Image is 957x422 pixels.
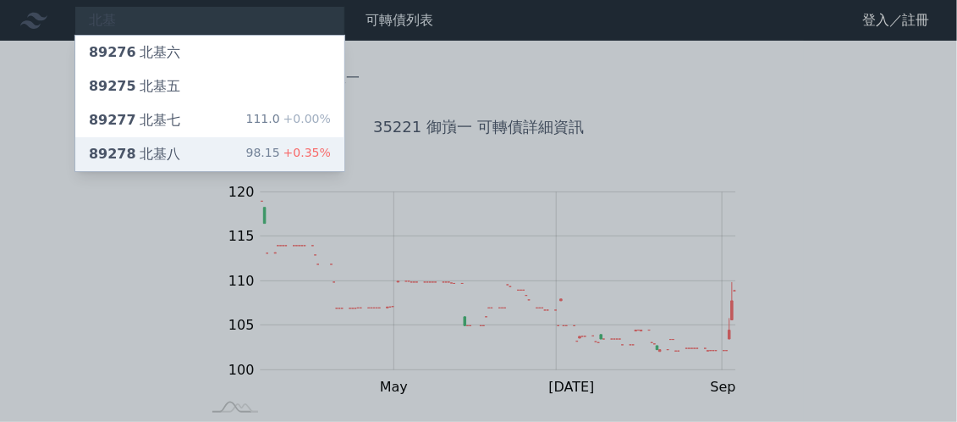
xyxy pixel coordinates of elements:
div: 北基七 [89,110,180,130]
div: 111.0 [246,110,331,130]
span: +0.35% [280,146,331,159]
a: 89277北基七 111.0+0.00% [75,103,344,137]
a: 89278北基八 98.15+0.35% [75,137,344,171]
span: 89278 [89,146,136,162]
span: 89276 [89,44,136,60]
a: 89275北基五 [75,69,344,103]
div: 北基八 [89,144,180,164]
a: 89276北基六 [75,36,344,69]
span: 89277 [89,112,136,128]
div: 98.15 [246,144,331,164]
span: 89275 [89,78,136,94]
div: 北基六 [89,42,180,63]
span: +0.00% [280,112,331,125]
div: 北基五 [89,76,180,97]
